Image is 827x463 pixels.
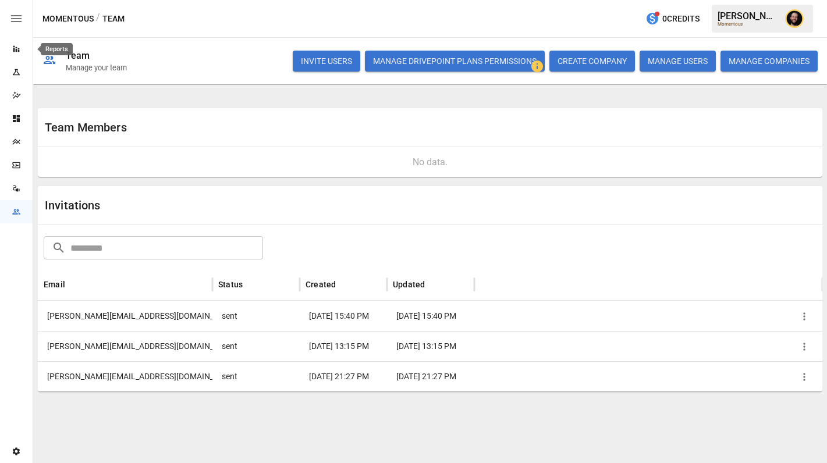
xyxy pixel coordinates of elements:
div: Updated [393,280,425,289]
div: Momentous [718,22,778,27]
div: sent [212,331,300,361]
div: Created [306,280,336,289]
div: Email [44,280,65,289]
div: / [96,12,100,26]
span: 0 Credits [662,12,700,26]
div: james@livemomentous.com [38,331,212,361]
button: 0Credits [641,8,704,30]
div: brandon@livemomentous.com [38,301,212,331]
div: 8/7/25 15:40 PM [300,301,387,331]
button: Manage Drivepoint Plans Permissions [365,51,545,72]
div: Invitations [45,198,430,212]
div: sent [212,361,300,391]
div: Reports [41,43,73,55]
div: Team [66,50,90,61]
div: [PERSON_NAME] [718,10,778,22]
div: 8/14/25 13:15 PM [387,331,474,361]
div: Manage your team [66,63,127,72]
button: INVITE USERS [293,51,360,72]
button: Sort [337,276,353,293]
button: Sort [244,276,260,293]
button: Sort [66,276,83,293]
div: 8/7/25 21:27 PM [300,361,387,391]
div: Team Members [45,120,430,134]
button: Momentous [42,12,94,26]
button: MANAGE USERS [640,51,716,72]
button: CREATE COMPANY [549,51,635,72]
button: Sort [426,276,442,293]
div: lauren@livemomentous.com [38,361,212,391]
div: Status [218,280,243,289]
button: MANAGE COMPANIES [720,51,818,72]
img: Ciaran Nugent [785,9,804,28]
div: No data. [47,156,813,168]
button: Ciaran Nugent [778,2,811,35]
div: 8/14/25 13:15 PM [300,331,387,361]
div: sent [212,301,300,331]
div: 8/7/25 21:27 PM [387,361,474,391]
div: 8/7/25 15:40 PM [387,301,474,331]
